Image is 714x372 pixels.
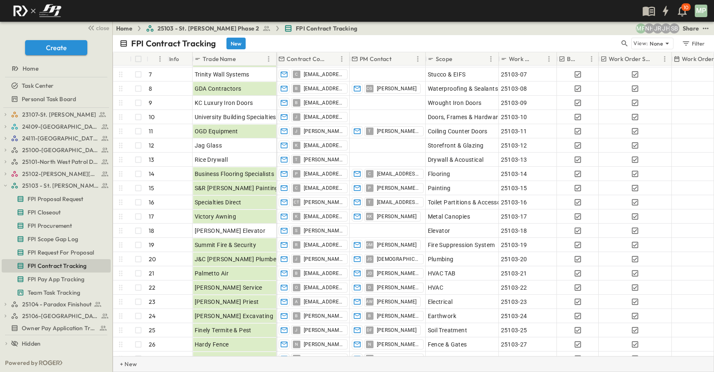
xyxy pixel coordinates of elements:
[304,270,344,277] span: [EMAIL_ADDRESS][DOMAIN_NAME]
[2,192,111,206] div: FPI Proposal Requesttest
[366,88,373,89] span: CG
[377,298,417,305] span: [PERSON_NAME]
[304,142,344,149] span: [EMAIL_ADDRESS][DOMAIN_NAME]
[155,54,165,64] button: Menu
[428,227,450,235] span: Elevator
[2,80,109,92] a: Task Center
[367,330,373,330] span: DF
[428,99,482,107] span: Wrought Iron Doors
[295,330,297,330] span: J
[295,230,297,231] span: S
[28,222,72,230] span: FPI Procurement
[501,70,527,79] span: 25103-07
[149,283,155,292] p: 22
[149,241,154,249] p: 19
[2,259,111,273] div: FPI Contract Trackingtest
[149,141,154,150] p: 12
[2,143,111,157] div: 25100-Vanguard Prep Schooltest
[2,232,111,246] div: FPI Scope Gap Logtest
[11,180,109,191] a: 25103 - St. [PERSON_NAME] Phase 2
[669,23,679,33] div: Sterling Barnett (sterling@fpibuilders.com)
[501,340,527,349] span: 25103-27
[304,298,344,305] span: [EMAIL_ADDRESS][DOMAIN_NAME]
[509,55,533,63] p: Work Order #
[653,23,663,33] div: Jayden Ramirez (jramirez@fpibuilders.com)
[96,24,109,32] span: close
[413,54,423,64] button: Menu
[22,134,99,143] span: 24111-[GEOGRAPHIC_DATA]
[149,326,155,334] p: 25
[147,52,168,66] div: #
[377,242,417,248] span: [PERSON_NAME]
[377,284,420,291] span: [PERSON_NAME].[PERSON_NAME]
[2,260,109,272] a: FPI Contract Tracking
[683,24,699,33] div: Share
[304,114,344,120] span: [EMAIL_ADDRESS][DOMAIN_NAME]
[28,208,61,217] span: FPI Closeout
[2,273,109,285] a: FPI Pay App Tracking
[2,63,109,74] a: Home
[149,127,153,135] p: 11
[304,71,344,78] span: [EMAIL_ADDRESS][DOMAIN_NAME]
[694,4,708,18] button: MP
[195,70,249,79] span: Trinity Wall Systems
[287,55,326,63] p: Contract Contact
[304,256,344,262] span: [PERSON_NAME][EMAIL_ADDRESS][PERSON_NAME][DOMAIN_NAME]
[428,155,484,164] span: Drywall & Acoustical
[377,327,417,334] span: [PERSON_NAME]
[501,113,527,121] span: 25103-10
[501,269,527,278] span: 25103-21
[295,102,297,103] span: B
[304,327,344,334] span: [PERSON_NAME][EMAIL_ADDRESS][DOMAIN_NAME]
[2,220,109,232] a: FPI Procurement
[501,99,527,107] span: 25103-09
[501,212,527,221] span: 25103-17
[454,54,463,64] button: Sort
[567,55,578,63] p: BSA Signed
[120,360,125,368] p: + New
[501,155,527,164] span: 25103-13
[131,38,216,49] p: FPI Contract Tracking
[304,227,344,234] span: [PERSON_NAME][EMAIL_ADDRESS][PERSON_NAME][PERSON_NAME][DOMAIN_NAME]
[486,54,496,64] button: Menu
[501,170,527,178] span: 25103-14
[2,167,111,181] div: 25102-Christ The Redeemer Anglican Churchtest
[304,284,344,291] span: [EMAIL_ADDRESS][DOMAIN_NAME]
[580,54,589,64] button: Sort
[501,198,527,206] span: 25103-16
[636,23,646,33] div: Monica Pruteanu (mpruteanu@fpibuilders.com)
[304,128,344,135] span: [PERSON_NAME][EMAIL_ADDRESS][PERSON_NAME][DOMAIN_NAME]
[28,248,94,257] span: FPI Request For Proposal
[501,283,527,292] span: 25103-22
[195,312,274,320] span: [PERSON_NAME] Excavating
[366,245,373,245] span: DM
[28,275,84,283] span: FPI Pay App Tracking
[2,206,109,218] a: FPI Closeout
[149,269,154,278] p: 21
[295,245,297,245] span: R
[328,54,337,64] button: Sort
[501,241,527,249] span: 25103-19
[501,84,527,93] span: 25103-08
[304,171,344,177] span: [EMAIL_ADDRESS][DOMAIN_NAME]
[501,354,527,363] span: 25103-26
[195,283,262,292] span: [PERSON_NAME] Service
[195,269,229,278] span: Palmetto Air
[2,286,111,299] div: Team Task Trackingtest
[2,193,109,205] a: FPI Proposal Request
[377,256,420,262] span: [DEMOGRAPHIC_DATA][PERSON_NAME]
[146,24,271,33] a: 25103 - St. [PERSON_NAME] Phase 2
[428,212,470,221] span: Metal Canopies
[428,312,457,320] span: Earthwork
[296,24,357,33] span: FPI Contract Tracking
[2,233,109,245] a: FPI Scope Gap Log
[428,198,511,206] span: Toilet Partitions & Accessories
[195,326,252,334] span: Finely Termite & Pest
[2,321,111,335] div: Owner Pay Application Trackingtest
